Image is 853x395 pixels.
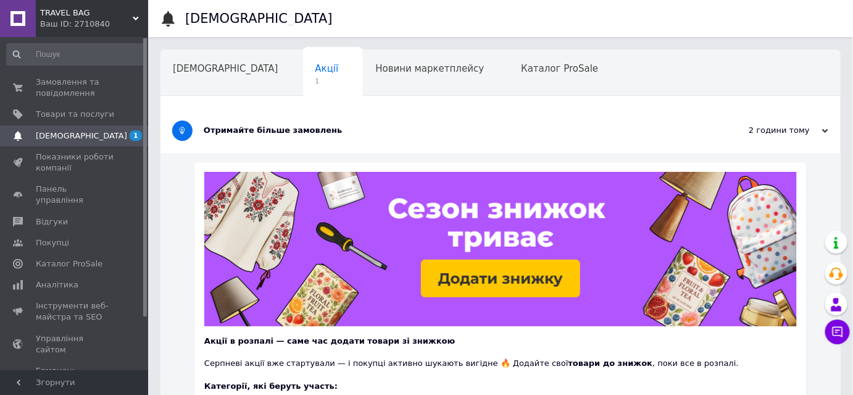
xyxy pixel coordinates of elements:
b: Акції в розпалі — саме час додати товари зі знижкою [204,336,455,346]
span: Товари та послуги [36,109,114,120]
span: Управління сайтом [36,333,114,355]
span: Каталог ProSale [521,63,598,74]
div: Серпневі акції вже стартували — і покупці активно шукають вигідне 🔥 Додайте свої , поки все в роз... [204,347,797,369]
span: Відгуки [36,216,68,227]
span: Аналітика [36,279,78,291]
span: Показники роботи компанії [36,151,114,174]
span: [DEMOGRAPHIC_DATA] [36,130,127,142]
button: Чат з покупцем [825,320,850,344]
b: товари до знижок [568,359,653,368]
input: Пошук [6,43,146,66]
h1: [DEMOGRAPHIC_DATA] [185,11,333,26]
span: Покупці [36,237,69,248]
b: Категорії, які беруть участь: [204,381,338,391]
span: [DEMOGRAPHIC_DATA] [173,63,278,74]
span: 1 [130,130,142,141]
div: Ваш ID: 2710840 [40,19,148,30]
div: 2 години тому [705,125,828,136]
span: Замовлення та повідомлення [36,77,114,99]
div: Отримайте більше замовлень [204,125,705,136]
span: Новини маркетплейсу [375,63,484,74]
span: Акції [315,63,339,74]
span: Каталог ProSale [36,258,102,270]
span: Гаманець компанії [36,365,114,388]
span: Інструменти веб-майстра та SEO [36,300,114,323]
span: Панель управління [36,184,114,206]
span: 1 [315,77,339,86]
span: TRAVEL BAG [40,7,133,19]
